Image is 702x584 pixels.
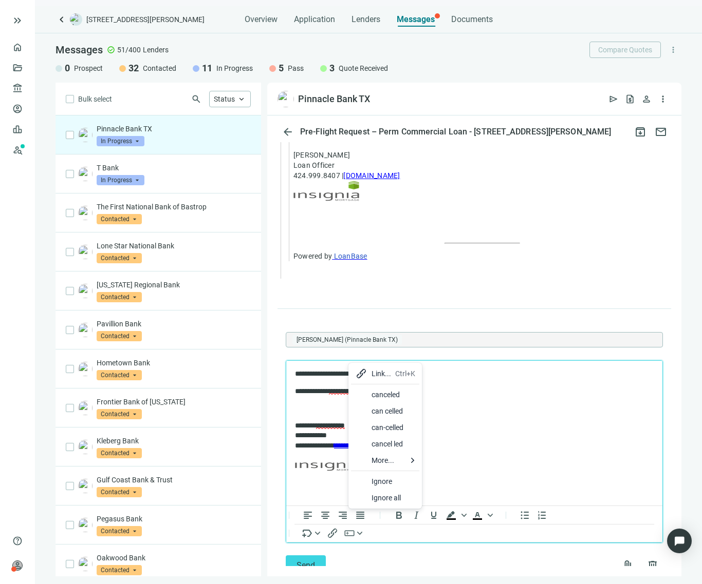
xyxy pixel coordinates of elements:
[665,42,681,58] button: more_vert
[469,509,494,521] div: Text color Black
[97,280,251,290] p: [US_STATE] Regional Bank
[334,509,352,521] button: Align right
[667,529,692,553] div: Open Intercom Messenger
[298,93,370,105] div: Pinnacle Bank TX
[351,365,419,382] div: Link...
[395,367,415,380] div: Ctrl+K
[97,514,251,524] p: Pegasus Bank
[237,94,246,104] span: keyboard_arrow_up
[12,560,23,571] span: person
[297,560,315,570] span: Send
[11,14,24,27] button: keyboard_double_arrow_right
[634,126,646,138] span: archive
[279,62,284,74] span: 5
[451,14,493,25] span: Documents
[97,526,142,536] span: Contacted
[97,163,251,173] p: T Bank
[214,95,235,103] span: Status
[78,206,93,220] img: a9b38100-7160-4922-84a8-ec14ad564c4c
[397,14,435,24] span: Messages
[78,323,93,337] img: cdec2757-3c7a-4f94-8227-750dd0486bd9
[351,386,419,403] div: canceled
[655,126,667,138] span: mail
[97,358,251,368] p: Hometown Bank
[351,452,419,469] div: More...
[608,94,619,104] span: send
[191,94,201,104] span: search
[589,42,661,58] button: Compare Quotes
[658,94,668,104] span: more_vert
[425,509,442,521] button: Underline
[351,490,419,506] div: Ignore all
[533,509,551,521] button: Numbered list
[78,167,93,181] img: 9a7ec039-4e17-48e6-8298-73c18f6c1f62
[97,331,142,341] span: Contacted
[646,559,659,572] span: delete
[97,397,251,407] p: Frontier Bank of [US_STATE]
[78,362,93,376] img: e057420b-bdee-4bd7-b52b-08f96b4a9178
[278,91,294,107] img: 4aff64fe-b48a-4729-a94d-840aa8cc23f8.png
[351,436,419,452] div: cancel led
[408,509,425,521] button: Italic
[74,63,103,73] span: Prospect
[651,122,671,142] button: mail
[216,63,253,73] span: In Progress
[78,518,93,532] img: b1e30dd9-89ca-4700-a4d1-c4b194abdf20
[97,565,142,575] span: Contacted
[297,335,398,345] span: [PERSON_NAME] (Pinnacle Bank TX)
[97,241,251,251] p: Lone Star National Bank
[12,536,23,546] span: help
[669,45,678,54] span: more_vert
[86,14,205,25] span: [STREET_ADDRESS][PERSON_NAME]
[317,509,334,521] button: Align center
[372,367,391,380] div: Link...
[97,370,142,380] span: Contacted
[78,245,93,259] img: 0eaf3682-1d97-4c96-9f54-7ad6692a273f
[97,124,251,134] p: Pinnacle Bank TX
[78,479,93,493] img: 87ec0b9e-9557-4808-9a69-faea69fc1376.png
[97,136,144,146] span: In Progress
[78,401,93,415] img: 65f0deba-fb91-4ad7-b4af-bfe51f1c85bd
[292,335,402,345] span: Nate Simmons (Pinnacle Bank TX)
[97,409,142,419] span: Contacted
[372,454,406,466] div: More...
[352,509,369,521] button: Justify
[278,122,298,142] button: arrow_back
[641,94,652,104] span: person
[78,284,93,298] img: a1171baf-b88c-42a3-8a76-bd6092c0e794
[56,13,68,26] a: keyboard_arrow_left
[286,555,326,576] button: Send
[372,405,415,417] div: can celled
[97,175,144,185] span: In Progress
[372,492,415,504] div: Ignore all
[442,509,468,521] div: Background color Black
[97,436,251,446] p: Kleberg Bank
[97,448,142,458] span: Contacted
[642,555,663,576] button: delete
[351,403,419,419] div: can celled
[638,91,655,107] button: person
[245,14,278,25] span: Overview
[286,361,662,505] iframe: Rich Text Area
[128,62,139,74] span: 32
[288,63,304,73] span: Pass
[143,63,176,73] span: Contacted
[351,419,419,436] div: can-celled
[78,128,93,142] img: 4aff64fe-b48a-4729-a94d-840aa8cc23f8.png
[117,45,141,55] span: 51/400
[299,509,317,521] button: Align left
[390,509,408,521] button: Bold
[78,440,93,454] img: 01004c5d-fee3-49cd-afef-252786bd56bd
[97,253,142,263] span: Contacted
[97,202,251,212] p: The First National Bank of Bastrop
[56,44,103,56] span: Messages
[143,45,169,55] span: Lenders
[97,214,142,224] span: Contacted
[622,91,638,107] button: request_quote
[605,91,622,107] button: send
[78,93,112,105] span: Bulk select
[97,292,142,302] span: Contacted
